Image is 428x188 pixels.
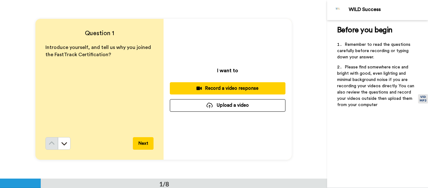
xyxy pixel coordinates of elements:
span: Before you begin [337,26,393,34]
p: I want to [217,67,238,74]
button: Next [133,137,154,150]
span: Remember to read the questions carefully before recording or typing down your answer. [337,42,412,59]
button: VID MP3 [419,95,427,102]
div: Record a video response [175,85,280,92]
img: Profile Image [331,3,346,18]
button: Upload a video [170,99,285,111]
h4: Question 1 [45,29,154,38]
span: Please find somewhere nice and bright with good, even lighting and minimal background noise if yo... [337,65,415,107]
div: WILD Success [349,7,428,13]
button: Record a video response [170,82,285,94]
span: Introduce yourself, and tell us why you joined the FastTrack Certification? [45,45,152,57]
